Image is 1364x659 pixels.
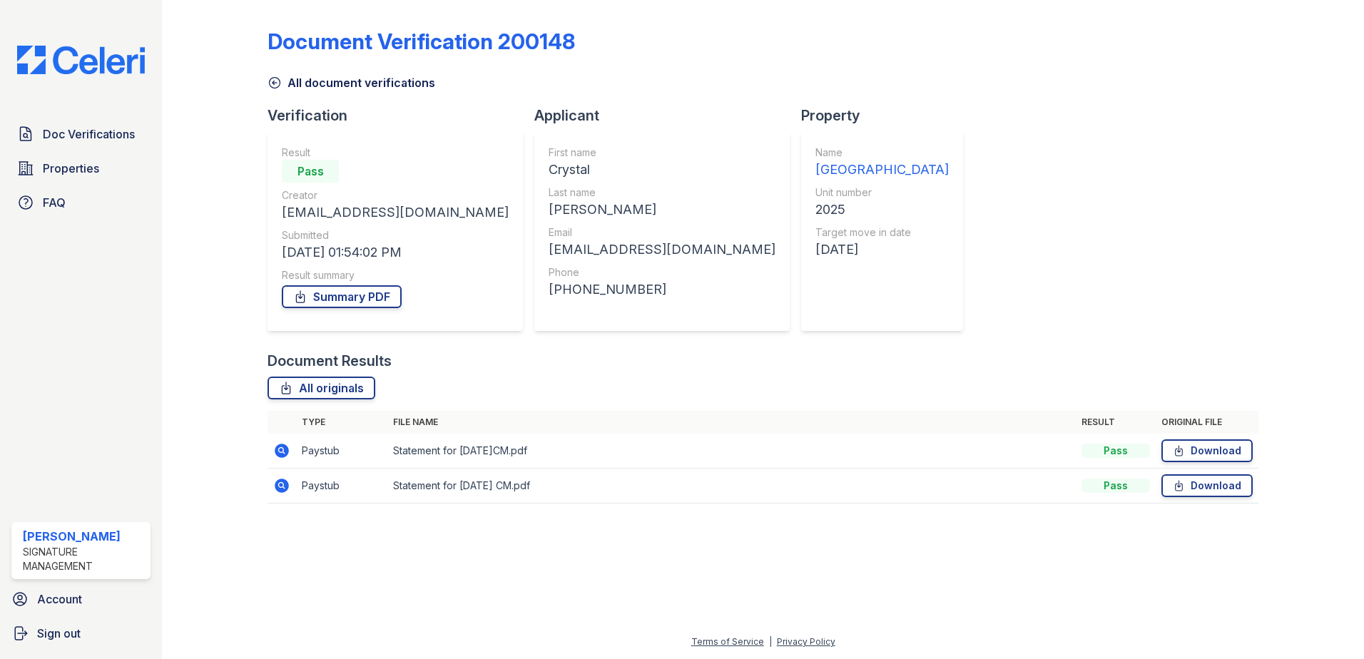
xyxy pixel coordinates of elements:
div: [DATE] [815,240,949,260]
td: Statement for [DATE]CM.pdf [387,434,1076,469]
div: First name [549,145,775,160]
span: Sign out [37,625,81,642]
div: Phone [549,265,775,280]
div: Result summary [282,268,509,282]
a: Properties [11,154,151,183]
a: FAQ [11,188,151,217]
td: Statement for [DATE] CM.pdf [387,469,1076,504]
div: Submitted [282,228,509,242]
td: Paystub [296,469,387,504]
div: [GEOGRAPHIC_DATA] [815,160,949,180]
a: Privacy Policy [777,636,835,647]
div: 2025 [815,200,949,220]
th: Result [1076,411,1156,434]
span: FAQ [43,194,66,211]
div: Crystal [549,160,775,180]
div: Verification [268,106,534,126]
div: Document Results [268,351,392,371]
th: File name [387,411,1076,434]
div: Pass [1081,444,1150,458]
div: Signature Management [23,545,145,573]
span: Properties [43,160,99,177]
span: Account [37,591,82,608]
div: [PERSON_NAME] [549,200,775,220]
a: All originals [268,377,375,399]
div: Result [282,145,509,160]
div: Pass [1081,479,1150,493]
div: [EMAIL_ADDRESS][DOMAIN_NAME] [549,240,775,260]
a: Name [GEOGRAPHIC_DATA] [815,145,949,180]
a: Terms of Service [691,636,764,647]
div: [PERSON_NAME] [23,528,145,545]
div: [PHONE_NUMBER] [549,280,775,300]
div: [DATE] 01:54:02 PM [282,242,509,262]
div: Name [815,145,949,160]
img: CE_Logo_Blue-a8612792a0a2168367f1c8372b55b34899dd931a85d93a1a3d3e32e68fde9ad4.png [6,46,156,74]
div: | [769,636,772,647]
div: Pass [282,160,339,183]
div: Unit number [815,185,949,200]
a: Doc Verifications [11,120,151,148]
div: Property [801,106,974,126]
th: Original file [1156,411,1258,434]
div: [EMAIL_ADDRESS][DOMAIN_NAME] [282,203,509,223]
div: Applicant [534,106,801,126]
div: Target move in date [815,225,949,240]
div: Last name [549,185,775,200]
a: Download [1161,439,1253,462]
div: Creator [282,188,509,203]
td: Paystub [296,434,387,469]
a: Summary PDF [282,285,402,308]
a: Account [6,585,156,613]
a: All document verifications [268,74,435,91]
a: Download [1161,474,1253,497]
div: Document Verification 200148 [268,29,575,54]
span: Doc Verifications [43,126,135,143]
div: Email [549,225,775,240]
a: Sign out [6,619,156,648]
th: Type [296,411,387,434]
